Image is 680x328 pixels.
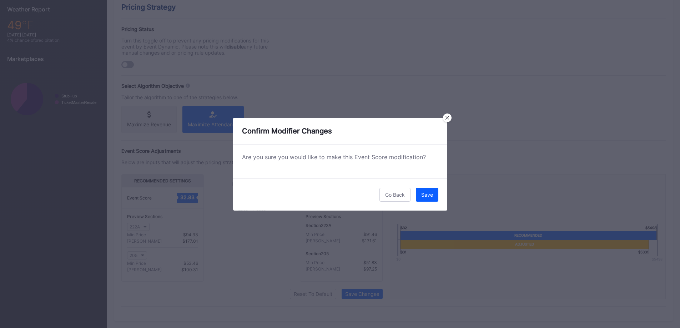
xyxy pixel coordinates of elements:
button: Save [416,188,438,202]
div: Are you sure you would like to make this Event Score modification? [242,153,438,161]
div: Go Back [385,192,405,198]
div: Confirm Modifier Changes [233,118,447,145]
div: Save [421,192,433,198]
button: Go Back [379,188,410,202]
